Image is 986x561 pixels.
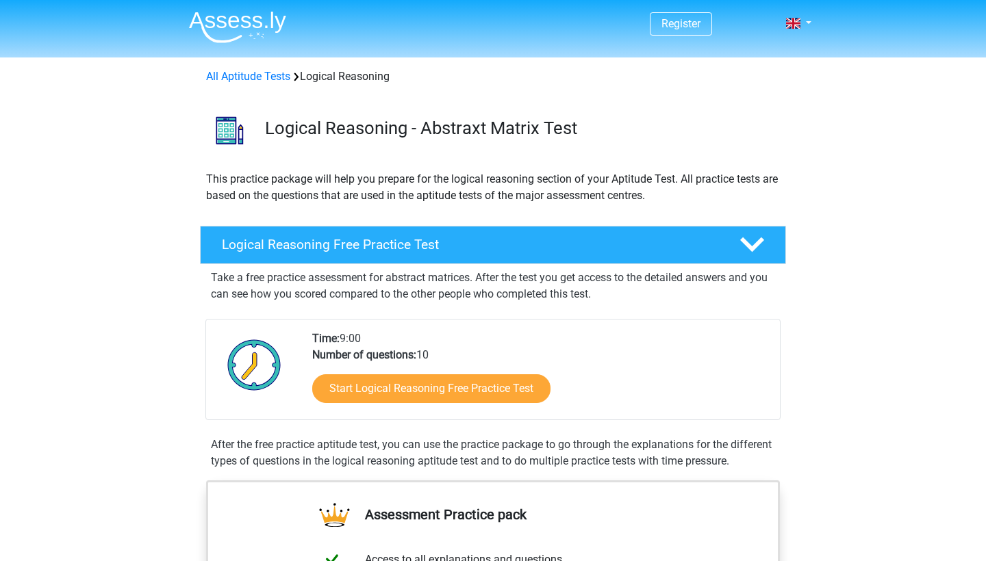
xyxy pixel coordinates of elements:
[222,237,718,252] h4: Logical Reasoning Free Practice Test
[312,374,551,403] a: Start Logical Reasoning Free Practice Test
[205,436,781,469] div: After the free practice aptitude test, you can use the practice package to go through the explana...
[312,348,416,361] b: Number of questions:
[206,70,290,83] a: All Aptitude Tests
[220,330,289,399] img: Clock
[302,330,779,419] div: 9:00 10
[201,101,259,159] img: logical reasoning
[265,118,775,139] h3: Logical Reasoning - Abstraxt Matrix Test
[312,332,340,345] b: Time:
[661,17,700,30] a: Register
[206,171,780,204] p: This practice package will help you prepare for the logical reasoning section of your Aptitude Te...
[211,270,775,302] p: Take a free practice assessment for abstract matrices. After the test you get access to the detai...
[201,68,785,85] div: Logical Reasoning
[189,11,286,43] img: Assessly
[194,226,792,264] a: Logical Reasoning Free Practice Test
